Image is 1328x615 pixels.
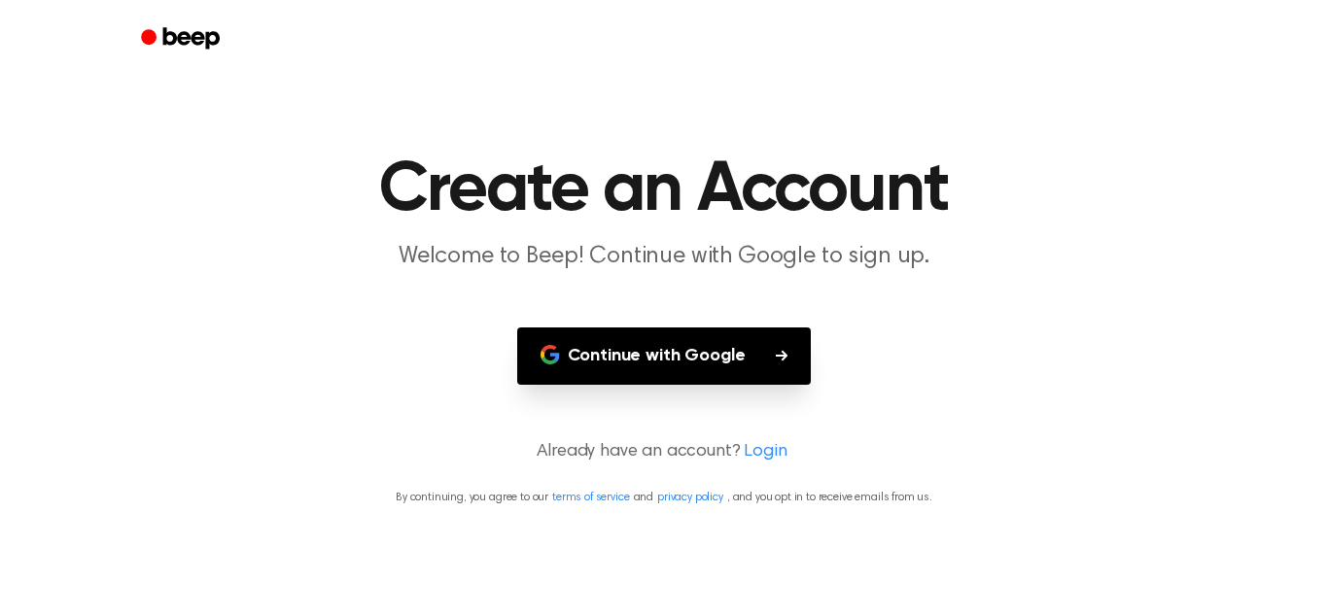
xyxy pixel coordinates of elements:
[657,492,723,503] a: privacy policy
[127,20,237,58] a: Beep
[23,489,1305,506] p: By continuing, you agree to our and , and you opt in to receive emails from us.
[291,241,1037,273] p: Welcome to Beep! Continue with Google to sign up.
[166,155,1162,225] h1: Create an Account
[23,439,1305,465] p: Already have an account?
[744,439,786,465] a: Login
[552,492,629,503] a: terms of service
[517,327,812,385] button: Continue with Google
